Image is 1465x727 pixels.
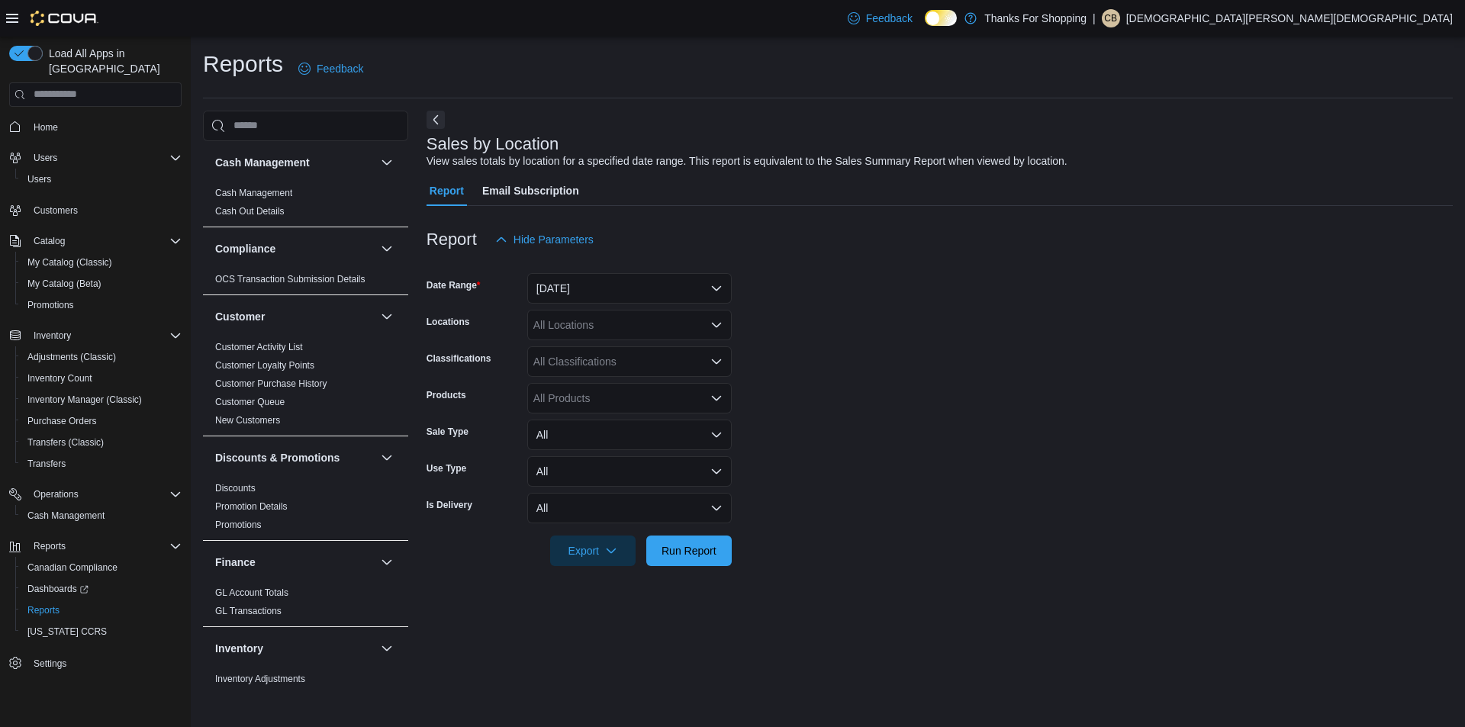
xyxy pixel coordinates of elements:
a: Customer Activity List [215,342,303,352]
button: Next [427,111,445,129]
button: Inventory [378,639,396,658]
span: Home [34,121,58,133]
span: Adjustments (Classic) [21,348,182,366]
span: My Catalog (Classic) [27,256,112,269]
span: Purchase Orders [21,412,182,430]
label: Locations [427,316,470,328]
span: GL Account Totals [215,587,288,599]
span: Email Subscription [482,175,579,206]
span: Hide Parameters [514,232,594,247]
span: Users [21,170,182,188]
button: My Catalog (Beta) [15,273,188,294]
button: Compliance [215,241,375,256]
span: Export [559,536,626,566]
a: Settings [27,655,72,673]
span: Cash Management [215,187,292,199]
span: Report [430,175,464,206]
label: Is Delivery [427,499,472,511]
p: Thanks For Shopping [984,9,1087,27]
button: My Catalog (Classic) [15,252,188,273]
button: Reports [15,600,188,621]
a: Dashboards [21,580,95,598]
button: Inventory Count [15,368,188,389]
span: Promotions [21,296,182,314]
button: Users [3,147,188,169]
button: All [527,420,732,450]
a: Inventory Manager (Classic) [21,391,148,409]
button: Open list of options [710,319,723,331]
a: Customer Loyalty Points [215,360,314,371]
button: Transfers [15,453,188,474]
span: Transfers [27,458,66,470]
a: Customer Queue [215,397,285,407]
a: Transfers [21,455,72,473]
a: Feedback [842,3,919,34]
a: Cash Management [215,188,292,198]
a: Reports [21,601,66,619]
button: Catalog [27,232,71,250]
button: Customer [378,307,396,326]
button: Open list of options [710,392,723,404]
span: Settings [34,658,66,670]
span: Reports [27,604,60,616]
a: Feedback [292,53,369,84]
h3: Compliance [215,241,275,256]
img: Cova [31,11,98,26]
a: Canadian Compliance [21,558,124,577]
a: Dashboards [15,578,188,600]
label: Classifications [427,352,491,365]
span: Inventory Count [27,372,92,384]
span: OCS Transaction Submission Details [215,273,365,285]
button: Inventory [3,325,188,346]
span: Customers [34,204,78,217]
a: Users [21,170,57,188]
a: Adjustments (Classic) [21,348,122,366]
button: Transfers (Classic) [15,432,188,453]
span: Inventory Manager (Classic) [27,394,142,406]
span: Feedback [866,11,913,26]
span: Purchase Orders [27,415,97,427]
a: GL Transactions [215,606,282,616]
a: Transfers (Classic) [21,433,110,452]
button: All [527,493,732,523]
label: Products [427,389,466,401]
a: Promotions [21,296,80,314]
span: Transfers (Classic) [21,433,182,452]
span: Users [34,152,57,164]
h3: Report [427,230,477,249]
button: Finance [378,553,396,571]
button: Reports [27,537,72,555]
a: My Catalog (Beta) [21,275,108,293]
button: Inventory [27,327,77,345]
span: Cash Out Details [215,205,285,217]
button: Inventory Manager (Classic) [15,389,188,410]
button: Adjustments (Classic) [15,346,188,368]
button: [US_STATE] CCRS [15,621,188,642]
span: Load All Apps in [GEOGRAPHIC_DATA] [43,46,182,76]
a: Discounts [215,483,256,494]
h3: Discounts & Promotions [215,450,340,465]
button: Home [3,116,188,138]
nav: Complex example [9,110,182,714]
span: Promotions [27,299,74,311]
span: Reports [34,540,66,552]
div: Christian Bishop [1102,9,1120,27]
span: Settings [27,653,182,672]
span: Promotions [215,519,262,531]
span: Cash Management [21,507,182,525]
button: Open list of options [710,355,723,368]
button: Operations [3,484,188,505]
span: Users [27,173,51,185]
span: Reports [27,537,182,555]
a: Customers [27,201,84,220]
a: Home [27,118,64,137]
span: Catalog [27,232,182,250]
span: Canadian Compliance [21,558,182,577]
div: Compliance [203,270,408,294]
button: Promotions [15,294,188,316]
span: Run Report [662,543,716,558]
button: Customers [3,199,188,221]
span: My Catalog (Beta) [21,275,182,293]
button: Customer [215,309,375,324]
